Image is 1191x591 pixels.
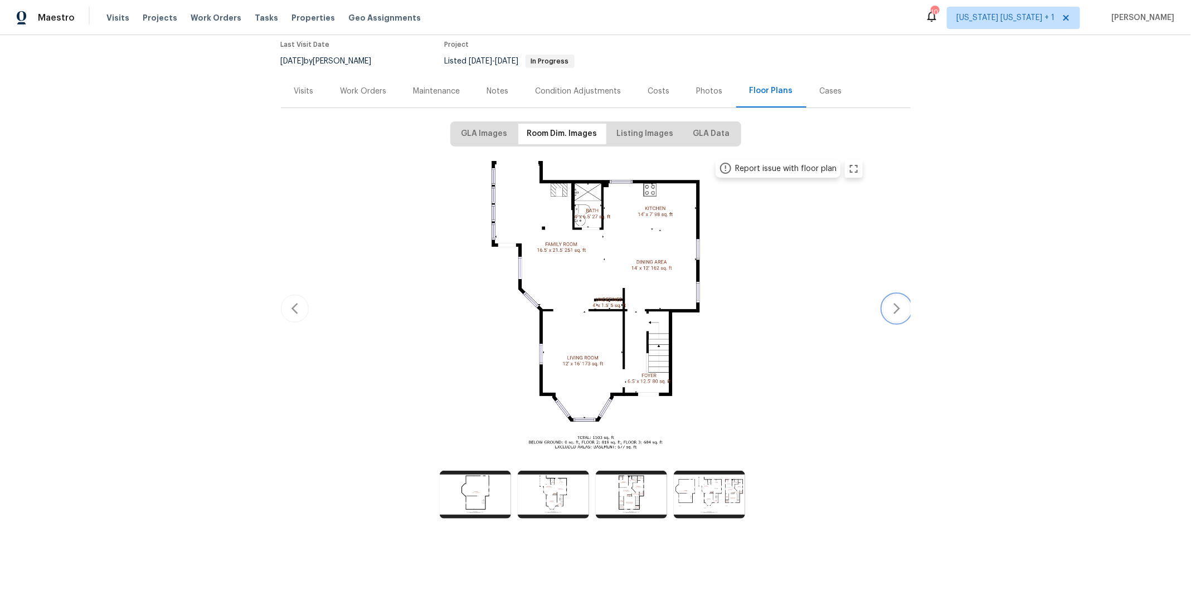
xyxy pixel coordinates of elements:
[106,12,129,23] span: Visits
[487,86,509,97] div: Notes
[674,471,745,519] img: https://cabinet-assets.s3.amazonaws.com/production/storage/bbcaf5a5-1fe5-4e74-a26f-b8c37ee76e19.p...
[693,127,730,141] span: GLA Data
[143,12,177,23] span: Projects
[596,471,667,519] img: https://cabinet-assets.s3.amazonaws.com/production/storage/1cb64a97-a696-4aa2-bf75-01048497d417.p...
[495,57,519,65] span: [DATE]
[527,58,573,65] span: In Progress
[291,12,335,23] span: Properties
[736,163,837,174] div: Report issue with floor plan
[527,127,597,141] span: Room Dim. Images
[820,86,842,97] div: Cases
[608,124,683,144] button: Listing Images
[956,12,1054,23] span: [US_STATE] [US_STATE] + 1
[461,127,508,141] span: GLA Images
[536,86,621,97] div: Condition Adjustments
[281,41,330,48] span: Last Visit Date
[648,86,670,97] div: Costs
[255,14,278,22] span: Tasks
[697,86,723,97] div: Photos
[931,7,939,18] div: 10
[281,55,385,68] div: by [PERSON_NAME]
[38,12,75,23] span: Maestro
[281,57,304,65] span: [DATE]
[445,57,575,65] span: Listed
[617,127,674,141] span: Listing Images
[453,124,517,144] button: GLA Images
[414,86,460,97] div: Maintenance
[845,160,863,178] button: zoom in
[191,12,241,23] span: Work Orders
[440,471,511,519] img: https://cabinet-assets.s3.amazonaws.com/production/storage/7dfcc0b3-6e54-49f0-b5c0-cbba75013cd0.p...
[518,471,589,519] img: https://cabinet-assets.s3.amazonaws.com/production/storage/bbb44a39-5560-44ec-8932-3da04160dc8b.p...
[469,57,519,65] span: -
[445,41,469,48] span: Project
[348,12,421,23] span: Geo Assignments
[322,153,869,461] img: floor plan rendering
[518,124,606,144] button: Room Dim. Images
[750,85,793,96] div: Floor Plans
[294,86,314,97] div: Visits
[469,57,493,65] span: [DATE]
[1107,12,1174,23] span: [PERSON_NAME]
[341,86,387,97] div: Work Orders
[684,124,739,144] button: GLA Data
